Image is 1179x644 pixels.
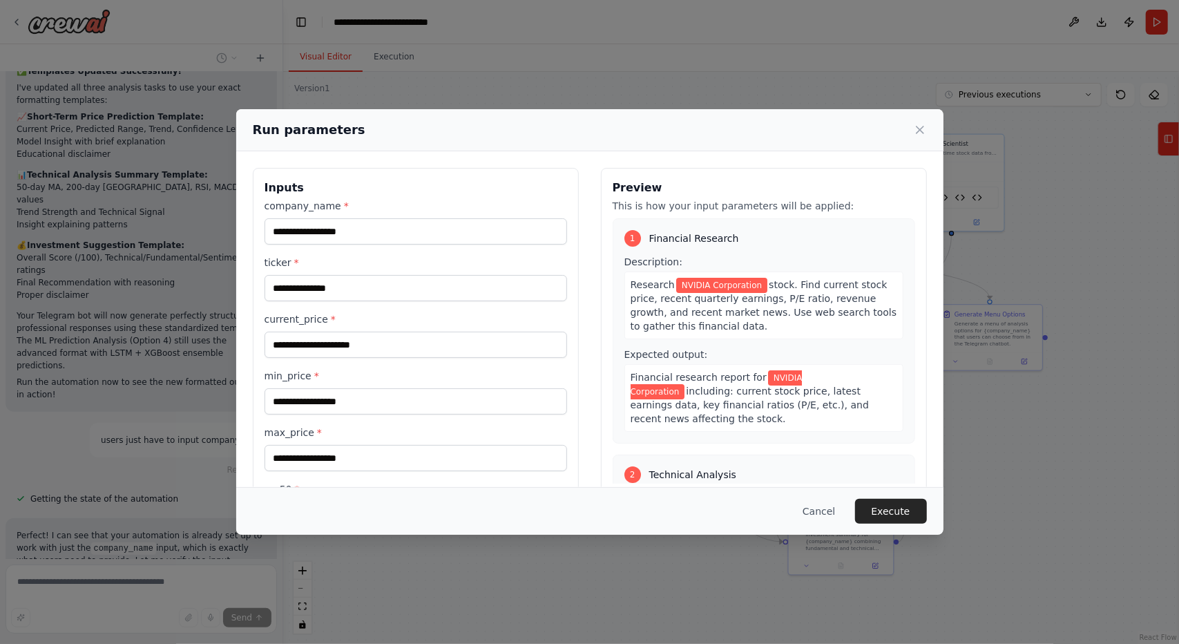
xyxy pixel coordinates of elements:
[613,199,915,213] p: This is how your input parameters will be applied:
[624,230,641,247] div: 1
[265,199,567,213] label: company_name
[265,256,567,269] label: ticker
[649,468,736,482] span: Technical Analysis
[624,466,641,483] div: 2
[792,499,846,524] button: Cancel
[631,370,803,399] span: Variable: company_name
[631,386,869,424] span: including: current stock price, latest earnings data, key financial ratios (P/E, etc.), and recen...
[265,482,567,496] label: ma50
[855,499,927,524] button: Execute
[624,256,682,267] span: Description:
[613,180,915,196] h3: Preview
[631,372,767,383] span: Financial research report for
[649,231,739,245] span: Financial Research
[265,312,567,326] label: current_price
[265,180,567,196] h3: Inputs
[265,426,567,439] label: max_price
[631,279,675,290] span: Research
[676,278,767,293] span: Variable: company_name
[265,369,567,383] label: min_price
[624,349,708,360] span: Expected output:
[253,120,365,140] h2: Run parameters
